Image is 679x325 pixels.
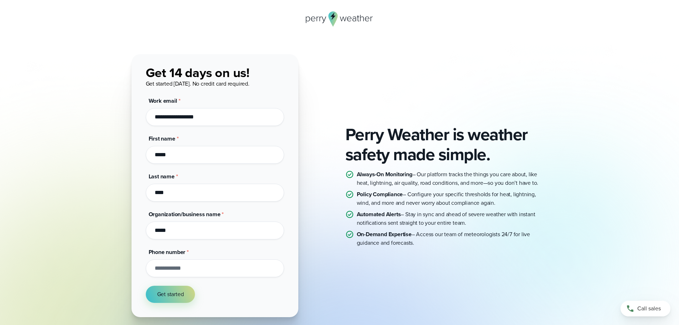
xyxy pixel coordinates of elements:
span: Get 14 days on us! [146,63,250,82]
strong: Automated Alerts [357,210,401,218]
a: Call sales [621,301,670,316]
h2: Perry Weather is weather safety made simple. [345,125,548,164]
span: Get started [DATE]. No credit card required. [146,80,250,88]
button: Get started [146,286,195,303]
span: Work email [149,97,177,105]
strong: Policy Compliance [357,190,403,198]
p: – Configure your specific thresholds for heat, lightning, wind, and more and never worry about co... [357,190,548,207]
span: First name [149,134,175,143]
p: – Access our team of meteorologists 24/7 for live guidance and forecasts. [357,230,548,247]
span: Organization/business name [149,210,221,218]
p: – Our platform tracks the things you care about, like heat, lightning, air quality, road conditio... [357,170,548,187]
span: Phone number [149,248,186,256]
span: Last name [149,172,175,181]
strong: On-Demand Expertise [357,230,412,238]
strong: Always-On Monitoring [357,170,412,178]
span: Get started [157,290,184,299]
p: – Stay in sync and ahead of severe weather with instant notifications sent straight to your entir... [357,210,548,227]
span: Call sales [637,304,661,313]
